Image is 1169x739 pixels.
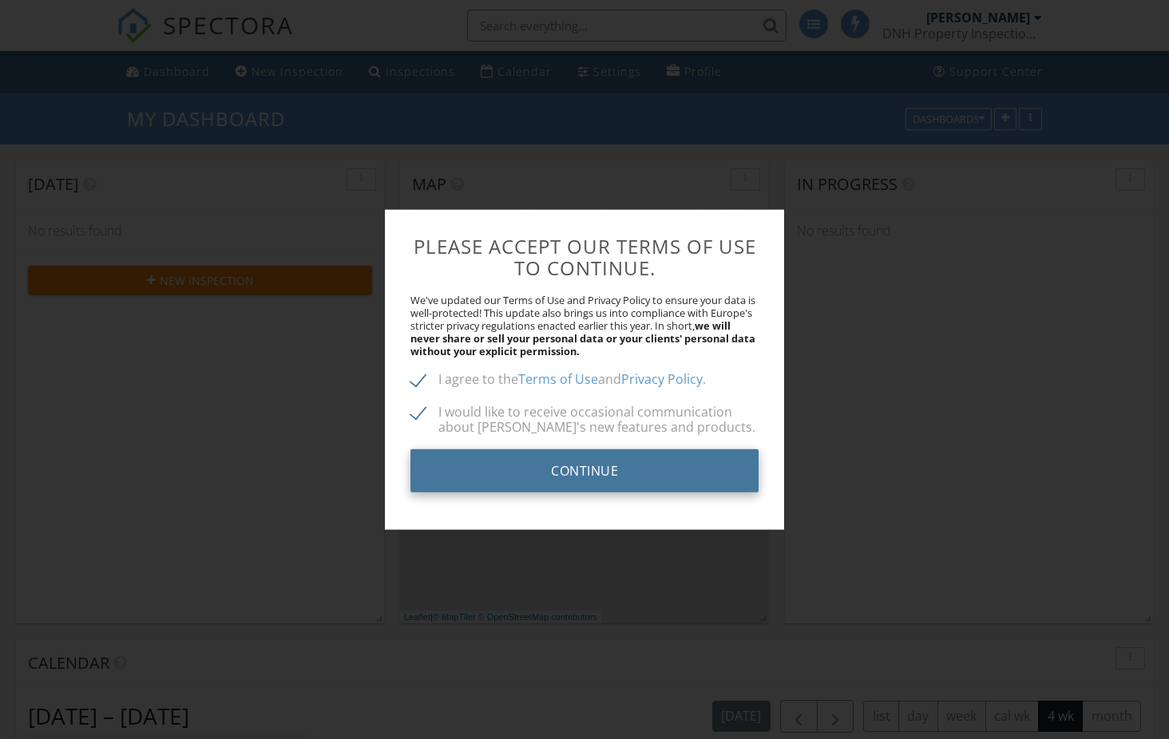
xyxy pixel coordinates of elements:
[410,405,759,425] label: I would like to receive occasional communication about [PERSON_NAME]'s new features and products.
[410,449,759,492] input: Continue
[410,294,759,358] p: We've updated our Terms of Use and Privacy Policy to ensure your data is well-protected! This upd...
[621,370,703,388] a: Privacy Policy
[410,372,706,392] label: I agree to the and .
[410,318,755,358] strong: we will never share or sell your personal data or your clients' personal data without your explic...
[410,235,759,279] h3: Please accept our Terms of Use to continue.
[518,370,598,388] a: Terms of Use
